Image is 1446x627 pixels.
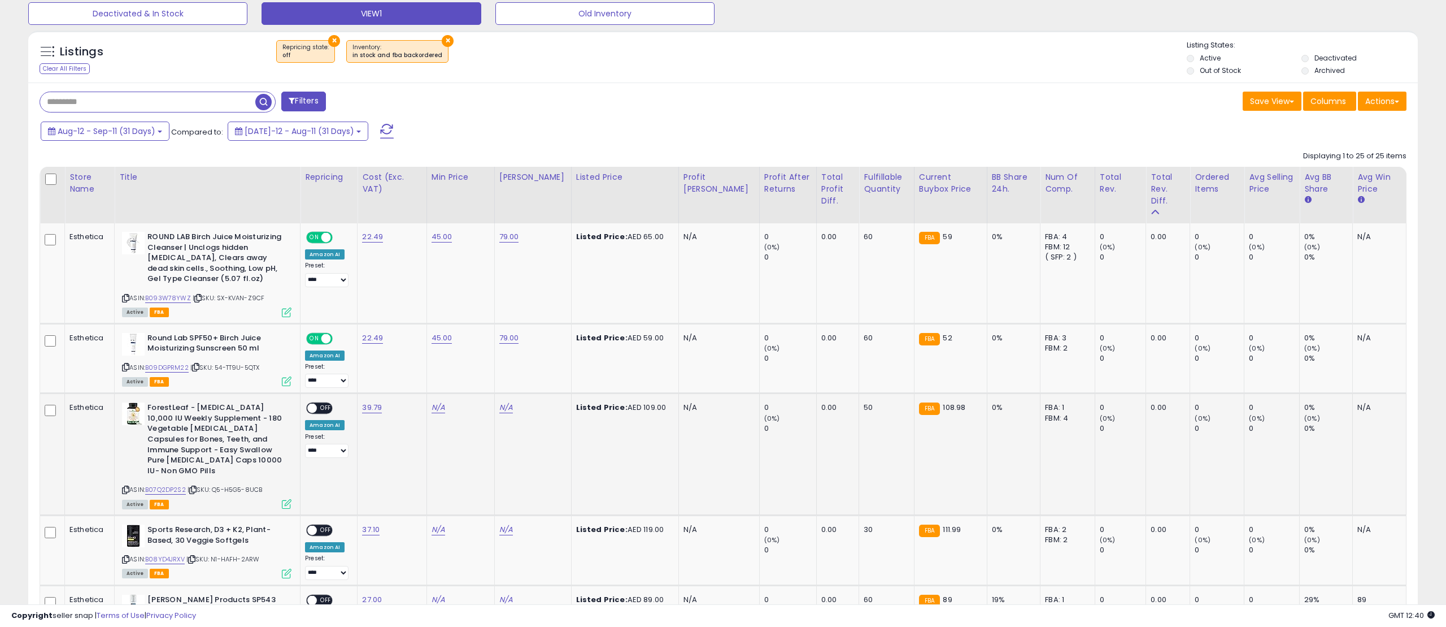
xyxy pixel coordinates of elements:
[245,126,354,137] span: [DATE]-12 - Aug-11 (31 Days)
[919,403,940,415] small: FBA
[1249,243,1265,252] small: (0%)
[1195,353,1244,364] div: 0
[1304,423,1352,434] div: 0%
[1045,171,1090,195] div: Num of Comp.
[1151,525,1181,535] div: 0.00
[919,333,940,345] small: FBA
[228,122,368,141] button: [DATE]-12 - Aug-11 (31 Days)
[683,525,751,535] div: N/A
[1045,525,1086,535] div: FBA: 2
[1195,171,1239,195] div: Ordered Items
[58,126,155,137] span: Aug-12 - Sep-11 (31 Days)
[1357,195,1364,205] small: Avg Win Price.
[1249,525,1299,535] div: 0
[1195,344,1210,353] small: (0%)
[122,525,291,577] div: ASIN:
[1304,535,1320,544] small: (0%)
[576,525,670,535] div: AED 119.00
[1249,171,1295,195] div: Avg Selling Price
[1304,353,1352,364] div: 0%
[362,402,382,413] a: 39.79
[864,232,905,242] div: 60
[764,333,816,343] div: 0
[1195,525,1244,535] div: 0
[282,43,329,60] span: Repricing state :
[1045,413,1086,423] div: FBM: 4
[1249,353,1299,364] div: 0
[122,232,145,254] img: 31kWhoV1fbL._SL40_.jpg
[1151,232,1181,242] div: 0.00
[1195,243,1210,252] small: (0%)
[864,333,905,343] div: 60
[190,363,259,372] span: | SKU: 54-TT9U-5QTX
[150,377,169,387] span: FBA
[147,525,285,548] b: Sports Research, D3 + K2, Plant-Based, 30 Veggie Softgels
[1304,403,1352,413] div: 0%
[1100,545,1146,555] div: 0
[764,545,816,555] div: 0
[119,171,295,183] div: Title
[1304,414,1320,423] small: (0%)
[821,403,850,413] div: 0.00
[499,524,513,535] a: N/A
[764,344,780,353] small: (0%)
[764,525,816,535] div: 0
[1151,403,1181,413] div: 0.00
[1314,66,1345,75] label: Archived
[821,333,850,343] div: 0.00
[576,403,670,413] div: AED 109.00
[1304,232,1352,242] div: 0%
[1357,403,1397,413] div: N/A
[821,525,850,535] div: 0.00
[69,171,110,195] div: Store Name
[145,293,191,303] a: B093W78YWZ
[943,332,952,343] span: 52
[122,525,145,547] img: 41uiVIyFYOL._SL40_.jpg
[1243,92,1301,111] button: Save View
[864,403,905,413] div: 50
[1195,423,1244,434] div: 0
[145,555,185,564] a: B08YD4JRXV
[1100,535,1116,544] small: (0%)
[122,232,291,315] div: ASIN:
[683,232,751,242] div: N/A
[495,2,715,25] button: Old Inventory
[1249,252,1299,262] div: 0
[1357,525,1397,535] div: N/A
[821,171,854,207] div: Total Profit Diff.
[683,403,751,413] div: N/A
[1195,545,1244,555] div: 0
[145,485,186,495] a: B07Q2DP2S2
[28,2,247,25] button: Deactivated & In Stock
[1100,353,1146,364] div: 0
[1195,403,1244,413] div: 0
[1100,171,1141,195] div: Total Rev.
[122,377,148,387] span: All listings currently available for purchase on Amazon
[193,293,264,302] span: | SKU: SX-KVAN-Z9CF
[1304,243,1320,252] small: (0%)
[764,243,780,252] small: (0%)
[331,334,349,343] span: OFF
[576,232,670,242] div: AED 65.00
[1388,610,1435,621] span: 2025-09-13 12:40 GMT
[943,524,961,535] span: 111.99
[305,363,349,388] div: Preset:
[1304,252,1352,262] div: 0%
[1151,333,1181,343] div: 0.00
[1100,403,1146,413] div: 0
[1100,243,1116,252] small: (0%)
[262,2,481,25] button: VIEW1
[864,525,905,535] div: 30
[1249,232,1299,242] div: 0
[147,232,285,287] b: ROUND LAB Birch Juice Moisturizing Cleanser | Unclogs hidden [MEDICAL_DATA], Clears away dead ski...
[1249,535,1265,544] small: (0%)
[1100,414,1116,423] small: (0%)
[1100,333,1146,343] div: 0
[1357,333,1397,343] div: N/A
[1303,92,1356,111] button: Columns
[432,171,490,183] div: Min Price
[576,333,670,343] div: AED 59.00
[1304,344,1320,353] small: (0%)
[1100,525,1146,535] div: 0
[147,403,285,479] b: ForestLeaf - [MEDICAL_DATA] 10,000 IU Weekly Supplement - 180 Vegetable [MEDICAL_DATA] Capsules f...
